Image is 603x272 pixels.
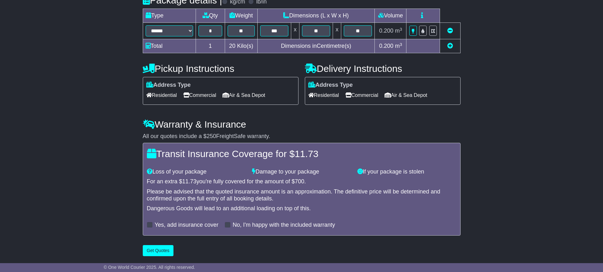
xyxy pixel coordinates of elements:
a: Add new item [447,43,453,49]
td: Type [143,9,196,23]
div: If your package is stolen [354,168,460,175]
h4: Transit Insurance Coverage for $ [147,149,456,159]
span: m [395,28,402,34]
div: Damage to your package [249,168,354,175]
span: © One World Courier 2025. All rights reserved. [104,265,195,270]
td: Qty [196,9,225,23]
span: m [395,43,402,49]
td: Total [143,39,196,53]
span: 700 [295,178,304,185]
td: x [291,23,299,39]
td: 1 [196,39,225,53]
label: Address Type [308,82,353,89]
span: Air & Sea Depot [223,90,265,100]
h4: Warranty & Insurance [143,119,461,130]
div: Dangerous Goods will lead to an additional loading on top of this. [147,205,456,212]
div: All our quotes include a $ FreightSafe warranty. [143,133,461,140]
td: Dimensions in Centimetre(s) [257,39,375,53]
button: Get Quotes [143,245,174,256]
td: x [333,23,341,39]
span: Commercial [183,90,216,100]
h4: Pickup Instructions [143,63,298,74]
sup: 3 [400,27,402,32]
div: For an extra $ you're fully covered for the amount of $ . [147,178,456,185]
td: Weight [225,9,258,23]
a: Remove this item [447,28,453,34]
div: Please be advised that the quoted insurance amount is an approximation. The definitive price will... [147,188,456,202]
span: Air & Sea Depot [385,90,427,100]
label: Address Type [146,82,191,89]
h4: Delivery Instructions [305,63,461,74]
td: Volume [375,9,406,23]
td: Kilo(s) [225,39,258,53]
label: No, I'm happy with the included warranty [233,222,335,229]
span: Commercial [345,90,378,100]
span: 20 [229,43,236,49]
span: 11.73 [295,149,318,159]
span: Residential [308,90,339,100]
div: Loss of your package [144,168,249,175]
label: Yes, add insurance cover [155,222,218,229]
td: Dimensions (L x W x H) [257,9,375,23]
sup: 3 [400,42,402,47]
span: 250 [207,133,216,139]
span: Residential [146,90,177,100]
span: 11.73 [182,178,197,185]
span: 0.200 [379,28,393,34]
span: 0.200 [379,43,393,49]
